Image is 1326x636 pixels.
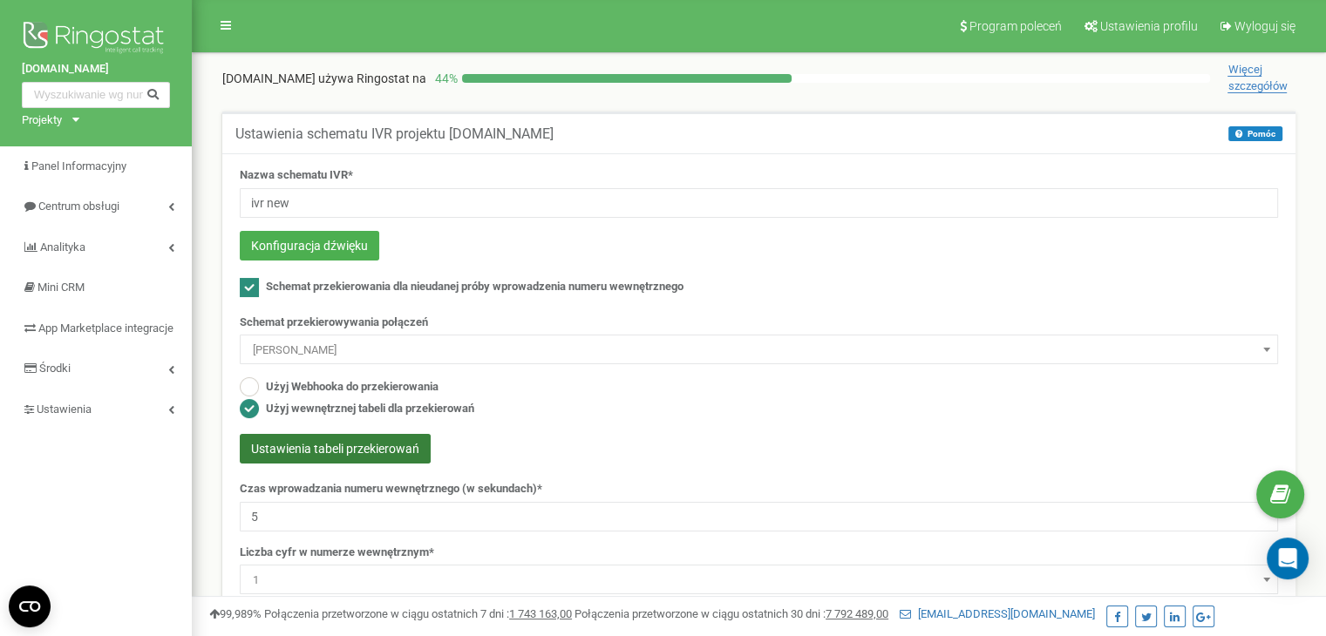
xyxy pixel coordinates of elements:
div: Projekty [22,112,62,129]
span: Program poleceń [969,19,1062,33]
label: Użyj Webhooka do przekierowania [266,379,439,396]
span: Patrycja Juroszek [240,335,1278,364]
span: Analityka [40,240,85,254]
span: 1 [246,568,1272,592]
span: Środki [39,362,71,375]
label: Nazwa schematu IVR* [240,167,353,184]
u: 1 743 163,00 [509,607,572,620]
label: Czas wprowadzania numeru wewnętrznego (w sekundach)* [240,481,542,497]
span: Połączenia przetworzone w ciągu ostatnich 30 dni : [575,607,888,620]
p: 44 % [426,70,462,87]
span: Mini CRM [37,281,85,294]
label: Schemat przekierowywania połączeń [240,315,428,331]
h5: Ustawienia schematu IVR projektu [DOMAIN_NAME] [235,126,554,142]
span: Centrum obsługi [38,200,119,213]
a: [EMAIL_ADDRESS][DOMAIN_NAME] [900,607,1095,620]
a: [DOMAIN_NAME] [22,61,170,78]
span: Ustawienia profilu [1100,19,1198,33]
span: 1 [240,565,1278,594]
p: [DOMAIN_NAME] [222,70,426,87]
label: Liczba cyfr w numerze wewnętrznym* [240,545,434,561]
label: Użyj wewnętrznej tabeli dla przekierowań [266,401,474,417]
span: Wyloguj się [1234,19,1295,33]
span: Panel Informacyjny [31,159,126,173]
img: Ringostat logo [22,17,170,61]
span: Patrycja Juroszek [246,338,1272,362]
span: Połączenia przetworzone w ciągu ostatnich 7 dni : [264,607,572,620]
div: Open Intercom Messenger [1267,538,1309,579]
input: Wyszukiwanie wg numeru [22,82,170,108]
span: używa Ringostat na [318,71,426,85]
button: Open CMP widget [9,585,51,627]
span: Więcej szczegółów [1227,63,1287,93]
u: 7 792 489,00 [826,607,888,620]
span: 99,989% [209,607,262,620]
span: App Marketplace integracje [38,321,173,335]
span: Ustawienia [37,403,92,416]
button: Pomóc [1228,126,1282,141]
button: Konfiguracja dźwięku [240,231,379,260]
span: Schemat przekierowania dla nieudanej próby wprowadzenia numeru wewnętrznego [266,280,683,293]
button: Ustawienia tabeli przekierowań [240,434,431,463]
